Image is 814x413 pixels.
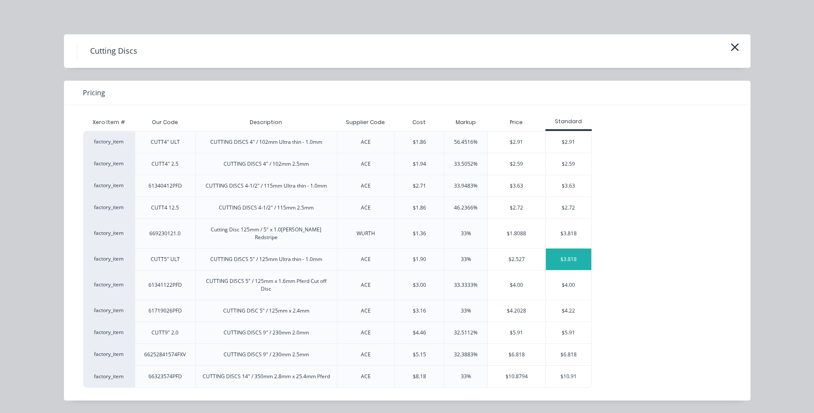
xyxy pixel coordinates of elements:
[361,204,371,212] div: ACE
[83,343,135,365] div: factory_item
[83,219,135,248] div: factory_item
[546,219,592,248] div: $3.818
[224,329,309,337] div: CUTTING DISCS 9" / 230mm 2.0mm
[151,138,180,146] div: CUTT4" ULT
[361,373,371,380] div: ACE
[144,351,186,358] div: 66252841574FXV
[361,138,371,146] div: ACE
[361,255,371,263] div: ACE
[210,255,322,263] div: CUTTING DISCS 5" / 125mm Ultra thin - 1.0mm
[413,329,426,337] div: $4.46
[488,153,545,175] div: $2.59
[444,114,487,131] div: Markup
[454,329,478,337] div: 32.5112%
[210,138,322,146] div: CUTTING DISCS 4" / 102mm Ultra thin - 1.0mm
[203,226,330,241] div: Cutting Disc 125mm / 5" x 1.0[PERSON_NAME] Redstripe
[454,182,478,190] div: 33.9483%
[148,281,182,289] div: 61341122PFD
[361,160,371,168] div: ACE
[361,351,371,358] div: ACE
[394,114,444,131] div: Cost
[488,197,545,219] div: $2.72
[357,230,375,237] div: WURTH
[151,160,179,168] div: CUTT4" 2.5
[454,160,478,168] div: 33.5052%
[461,373,471,380] div: 33%
[361,329,371,337] div: ACE
[203,277,330,293] div: CUTTING DISCS 5" / 125mm x 1.6mm Pferd Cut off Disc
[413,307,426,315] div: $3.16
[413,255,426,263] div: $1.90
[488,175,545,197] div: $3.63
[546,344,592,365] div: $6.818
[223,307,309,315] div: CUTTING DISC 5" / 125mm x 2.4mm
[83,153,135,175] div: factory_item
[546,322,592,343] div: $5.91
[454,281,478,289] div: 33.3333%
[203,373,330,380] div: CUTTING DISCS 14" / 350mm 2.8mm x 25.4mm Pferd
[546,249,592,270] div: $3.818
[413,230,426,237] div: $1.36
[224,160,309,168] div: CUTTING DISCS 4" / 102mm 2.5mm
[148,373,182,380] div: 66323574PFD
[413,138,426,146] div: $1.86
[243,112,289,133] div: Description
[219,204,314,212] div: CUTTING DISCS 4-1/2" / 115mm 2.5mm
[339,112,392,133] div: Supplier Code
[488,366,545,387] div: $10.8794
[151,255,180,263] div: CUTT5" ULT
[546,270,592,300] div: $4.00
[454,138,478,146] div: 56.4516%
[151,329,179,337] div: CUTT9" 2.0
[413,182,426,190] div: $2.71
[361,307,371,315] div: ACE
[224,351,309,358] div: CUTTING DISCS 9" / 230mm 2.5mm
[83,365,135,388] div: factory_item
[546,366,592,387] div: $10.91
[83,175,135,197] div: factory_item
[361,281,371,289] div: ACE
[206,182,327,190] div: CUTTING DISCS 4-1/2" / 115mm Ultra thin - 1.0mm
[413,351,426,358] div: $5.15
[413,204,426,212] div: $1.86
[488,300,545,322] div: $4.2028
[145,112,185,133] div: Our Code
[488,270,545,300] div: $4.00
[546,300,592,322] div: $4.22
[83,270,135,300] div: factory_item
[413,373,426,380] div: $8.18
[488,322,545,343] div: $5.91
[148,182,182,190] div: 61340412PFD
[546,131,592,153] div: $2.91
[454,204,478,212] div: 46.2366%
[83,88,105,98] span: Pricing
[83,114,135,131] div: Xero Item #
[151,204,179,212] div: CUTT4 12.5
[83,131,135,153] div: factory_item
[461,307,471,315] div: 33%
[454,351,478,358] div: 32.3883%
[413,160,426,168] div: $1.94
[83,248,135,270] div: factory_item
[488,219,545,248] div: $1.8088
[546,153,592,175] div: $2.59
[545,118,592,125] div: Standard
[487,114,545,131] div: Price
[461,230,471,237] div: 33%
[83,197,135,219] div: factory_item
[148,307,182,315] div: 61719026PFD
[546,197,592,219] div: $2.72
[83,322,135,343] div: factory_item
[546,175,592,197] div: $3.63
[488,131,545,153] div: $2.91
[413,281,426,289] div: $3.00
[149,230,181,237] div: 669230121.0
[488,344,545,365] div: $6.818
[461,255,471,263] div: 33%
[77,43,150,59] h4: Cutting Discs
[83,300,135,322] div: factory_item
[488,249,545,270] div: $2.527
[361,182,371,190] div: ACE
